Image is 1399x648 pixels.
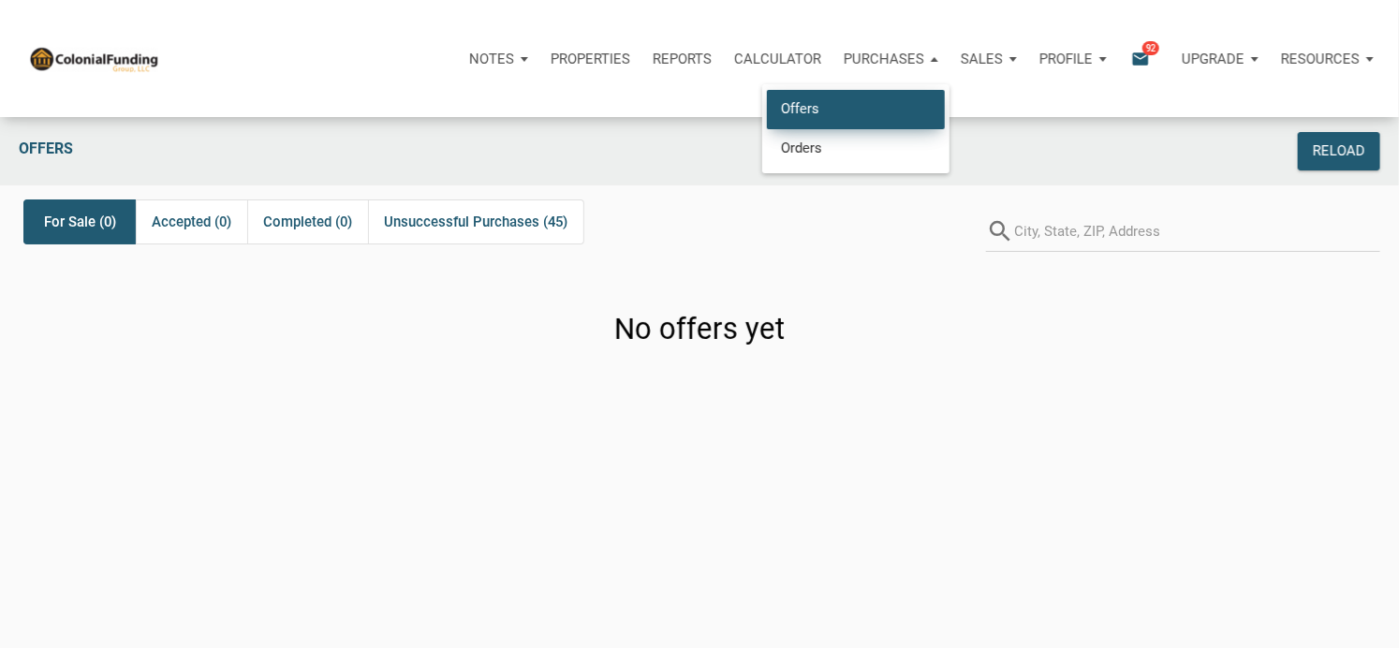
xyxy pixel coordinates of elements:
h3: No offers yet [614,309,785,350]
p: Upgrade [1182,51,1244,67]
p: Calculator [734,51,821,67]
a: Properties [539,31,641,87]
p: Profile [1039,51,1093,67]
a: Orders [767,128,945,167]
a: Purchases OffersOrders [832,31,950,87]
div: Reload [1313,140,1365,162]
i: search [986,210,1014,252]
span: Completed (0) [263,211,352,233]
a: Calculator [723,31,832,87]
button: Notes [458,31,539,87]
p: Purchases [844,51,924,67]
a: Offers [767,90,945,128]
p: Properties [551,51,630,67]
p: Sales [961,51,1003,67]
div: Offers [9,132,1045,170]
div: Completed (0) [247,199,368,244]
div: Unsuccessful Purchases (45) [368,199,584,244]
button: Reload [1298,132,1380,170]
span: Accepted (0) [152,211,231,233]
button: Profile [1028,31,1118,87]
button: Purchases [832,31,950,87]
input: City, State, ZIP, Address [1014,210,1380,252]
p: Notes [469,51,514,67]
p: Reports [653,51,712,67]
img: NoteUnlimited [28,45,159,72]
div: Accepted (0) [136,199,248,244]
i: email [1129,48,1152,69]
p: Resources [1281,51,1360,67]
button: Sales [950,31,1028,87]
span: For Sale (0) [44,211,116,233]
button: Reports [641,31,723,87]
div: For Sale (0) [23,199,136,244]
button: Upgrade [1171,31,1270,87]
button: email92 [1117,31,1171,87]
button: Resources [1270,31,1385,87]
span: Unsuccessful Purchases (45) [384,211,567,233]
span: 92 [1142,40,1159,55]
